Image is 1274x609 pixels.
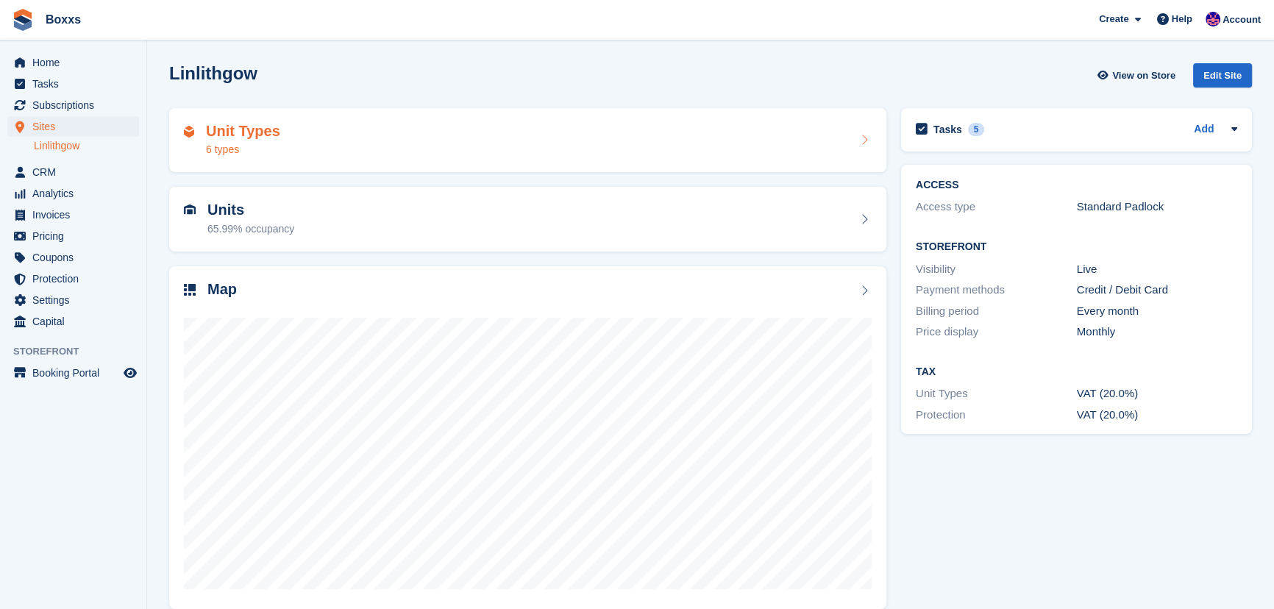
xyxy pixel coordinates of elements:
h2: Linlithgow [169,63,257,83]
h2: Units [207,202,294,218]
div: 6 types [206,142,280,157]
a: menu [7,290,139,310]
a: menu [7,226,139,246]
div: 65.99% occupancy [207,221,294,237]
div: VAT (20.0%) [1077,385,1238,402]
a: Linlithgow [34,139,139,153]
a: Boxxs [40,7,87,32]
span: Settings [32,290,121,310]
div: Credit / Debit Card [1077,282,1238,299]
span: Coupons [32,247,121,268]
a: Map [169,266,886,609]
img: unit-icn-7be61d7bf1b0ce9d3e12c5938cc71ed9869f7b940bace4675aadf7bd6d80202e.svg [184,204,196,215]
a: menu [7,363,139,383]
div: Billing period [916,303,1077,320]
a: View on Store [1095,63,1181,88]
span: Capital [32,311,121,332]
h2: Unit Types [206,123,280,140]
span: Tasks [32,74,121,94]
span: Protection [32,268,121,289]
span: Sites [32,116,121,137]
span: Analytics [32,183,121,204]
span: Account [1223,13,1261,27]
h2: ACCESS [916,179,1237,191]
a: menu [7,116,139,137]
a: menu [7,311,139,332]
img: unit-type-icn-2b2737a686de81e16bb02015468b77c625bbabd49415b5ef34ead5e3b44a266d.svg [184,126,194,138]
a: Preview store [121,364,139,382]
a: menu [7,204,139,225]
span: Home [32,52,121,73]
h2: Storefront [916,241,1237,253]
a: menu [7,183,139,204]
span: CRM [32,162,121,182]
a: menu [7,268,139,289]
a: menu [7,162,139,182]
div: Protection [916,407,1077,424]
h2: Tasks [933,123,962,136]
a: Edit Site [1193,63,1252,93]
div: VAT (20.0%) [1077,407,1238,424]
h2: Tax [916,366,1237,378]
span: Pricing [32,226,121,246]
div: Unit Types [916,385,1077,402]
span: Booking Portal [32,363,121,383]
span: Create [1099,12,1128,26]
div: Price display [916,324,1077,341]
div: Visibility [916,261,1077,278]
div: Monthly [1077,324,1238,341]
img: map-icn-33ee37083ee616e46c38cad1a60f524a97daa1e2b2c8c0bc3eb3415660979fc1.svg [184,284,196,296]
a: menu [7,52,139,73]
span: Invoices [32,204,121,225]
div: 5 [968,123,985,136]
a: menu [7,95,139,115]
div: Edit Site [1193,63,1252,88]
span: Help [1172,12,1192,26]
div: Standard Padlock [1077,199,1238,216]
div: Access type [916,199,1077,216]
div: Payment methods [916,282,1077,299]
div: Every month [1077,303,1238,320]
h2: Map [207,281,237,298]
img: stora-icon-8386f47178a22dfd0bd8f6a31ec36ba5ce8667c1dd55bd0f319d3a0aa187defe.svg [12,9,34,31]
div: Live [1077,261,1238,278]
span: Subscriptions [32,95,121,115]
a: Unit Types 6 types [169,108,886,173]
a: Add [1194,121,1214,138]
span: Storefront [13,344,146,359]
a: menu [7,74,139,94]
a: menu [7,247,139,268]
span: View on Store [1112,68,1175,83]
img: Jamie Malcolm [1206,12,1220,26]
a: Units 65.99% occupancy [169,187,886,252]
